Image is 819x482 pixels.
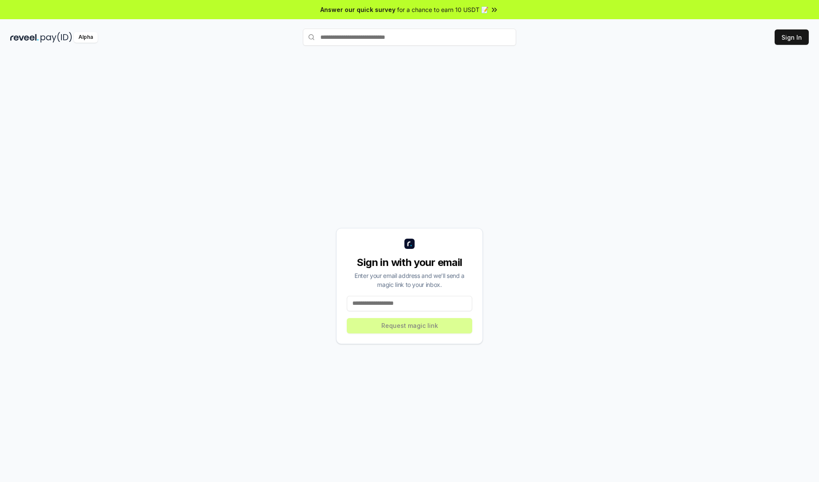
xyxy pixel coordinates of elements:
img: reveel_dark [10,32,39,43]
div: Enter your email address and we’ll send a magic link to your inbox. [347,271,472,289]
img: pay_id [41,32,72,43]
div: Sign in with your email [347,256,472,269]
button: Sign In [775,29,809,45]
span: for a chance to earn 10 USDT 📝 [397,5,488,14]
span: Answer our quick survey [320,5,395,14]
img: logo_small [404,239,415,249]
div: Alpha [74,32,98,43]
